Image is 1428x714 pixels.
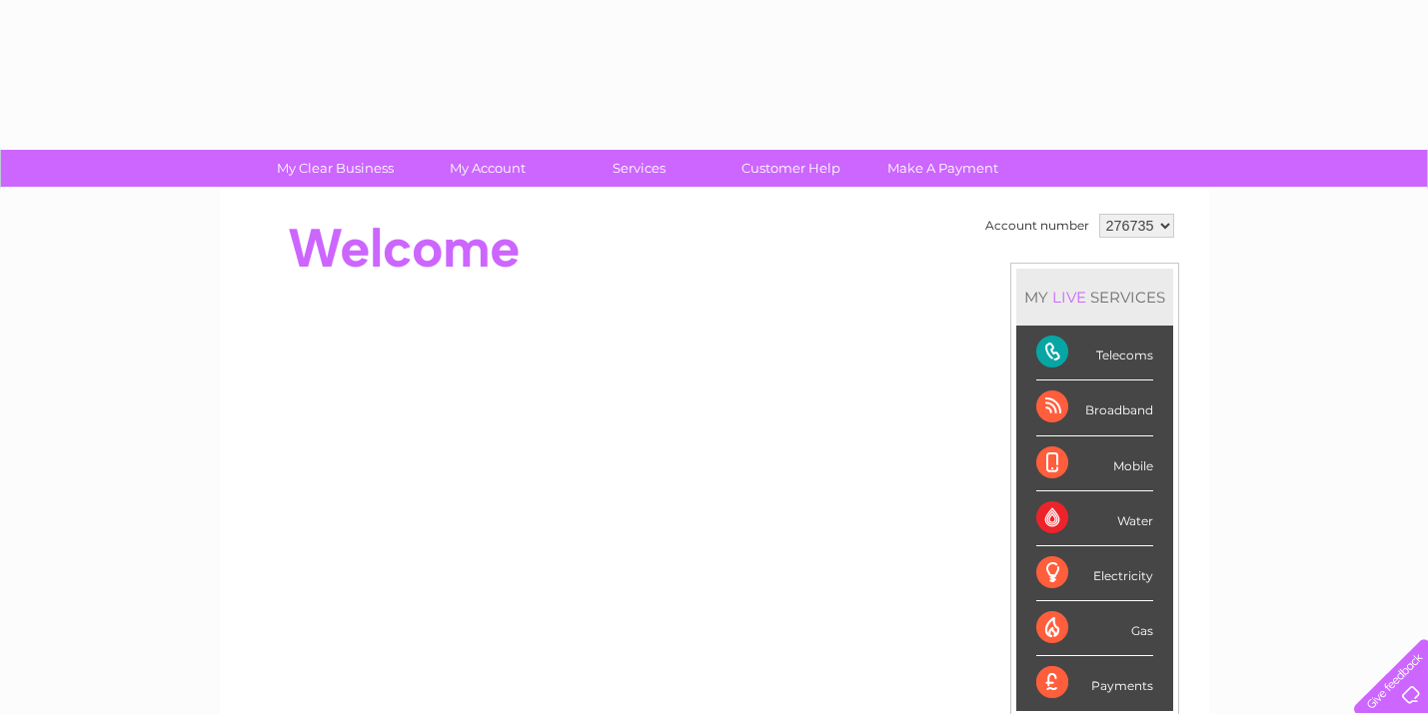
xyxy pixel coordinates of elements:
div: Water [1036,491,1153,546]
a: Services [557,150,721,187]
div: Mobile [1036,436,1153,491]
a: Make A Payment [860,150,1025,187]
a: My Account [405,150,570,187]
div: Telecoms [1036,326,1153,380]
a: My Clear Business [253,150,418,187]
div: MY SERVICES [1016,269,1173,326]
div: Broadband [1036,380,1153,435]
div: Electricity [1036,546,1153,601]
div: Gas [1036,601,1153,656]
td: Account number [980,209,1094,243]
div: LIVE [1048,288,1090,307]
a: Customer Help [709,150,873,187]
div: Payments [1036,656,1153,710]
